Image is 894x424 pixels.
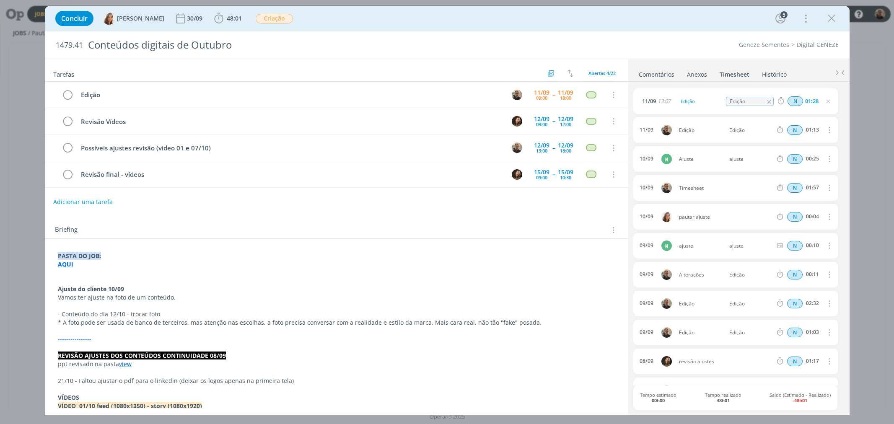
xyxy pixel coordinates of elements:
span: Ajuste [676,157,726,162]
button: Concluir [55,11,93,26]
button: R [511,142,523,154]
span: Edição [676,330,726,335]
div: 00:04 [806,214,819,220]
span: Edição [726,301,774,306]
span: Alterações [676,272,726,277]
div: M [661,154,672,164]
span: Edição [676,128,726,133]
img: J [512,116,522,127]
a: Comentários [638,67,675,79]
button: 5 [774,12,787,25]
div: 10/09 [640,185,653,191]
img: R [661,298,672,309]
div: Edição [78,90,504,100]
span: N [787,125,803,135]
button: R [511,88,523,101]
span: Briefing [55,225,78,235]
span: Concluir [61,15,88,22]
span: Edição [726,330,774,335]
div: 00:10 [806,243,819,248]
img: R [661,269,672,280]
span: 1479.41 [56,41,83,50]
div: 09/09 [640,329,653,335]
div: 10/09 [640,214,653,220]
a: view [119,360,132,368]
div: 09:00 [536,122,547,127]
img: R [512,142,522,153]
img: R [661,385,672,396]
img: R [661,183,672,193]
div: 10:30 [560,175,571,180]
div: 01:57 [806,185,819,191]
strong: VÍDEO 01/10 feed (1080x1350) - story (1080x1920) [58,402,202,410]
div: 09:00 [536,96,547,100]
span: pautar ajuste [676,215,776,220]
div: 02:32 [806,300,819,306]
span: 11/09 [642,98,656,104]
div: 15/09 [558,169,573,175]
div: 00:11 [806,271,819,277]
div: 09:00 [536,175,547,180]
div: 11/09 [640,127,653,133]
div: Horas normais [787,212,803,222]
div: 10/09 [640,156,653,162]
span: N [788,96,803,106]
span: ajuste [726,243,774,248]
img: R [512,90,522,100]
div: Revisão Vídeos [78,116,504,127]
div: 09/09 [640,271,653,277]
span: N [787,299,803,308]
div: 18:00 [560,96,571,100]
b: -48h01 [793,397,807,403]
div: 12/09 [558,142,573,148]
span: -- [552,118,555,124]
p: - Conteúdo do dia 12/10 - trocar foto [58,310,615,318]
div: 30/09 [187,16,204,21]
p: ppt revisado na pasta [58,360,615,368]
div: Horas normais [787,125,803,135]
button: J [511,115,523,127]
span: Tarefas [53,68,74,78]
div: Horas normais [787,328,803,337]
img: V [661,212,672,222]
div: 12/09 [534,116,549,122]
img: J [661,356,672,367]
strong: Ajuste do cliente 10/09 [58,285,124,293]
a: AQUI [58,260,73,268]
div: 5 [780,11,788,18]
span: -- [552,145,555,151]
span: Abertas 4/22 [588,70,616,76]
span: N [787,154,803,164]
div: Conteúdos digitais de Outubro [85,35,509,55]
span: revisão ajustes [676,359,776,364]
a: Histórico [762,67,787,79]
span: Timesheet [676,186,776,191]
strong: PASTA DO JOB: [58,252,101,260]
span: -- [552,92,555,98]
img: R [661,327,672,338]
button: J [511,168,523,181]
div: Horas normais [787,270,803,279]
span: Tempo estimado [640,392,676,403]
div: Horas normais [787,357,803,366]
div: 12/09 [534,142,549,148]
span: Edição [676,301,726,306]
button: 48:01 [212,12,244,25]
div: 11/09 [534,90,549,96]
span: Criação [256,14,293,23]
div: 13:00 [536,148,547,153]
a: Timesheet [719,67,750,79]
span: Saldo (Estimado - Realizado) [770,392,831,403]
div: 01:03 [806,329,819,335]
b: 00h00 [652,397,665,403]
span: N [787,183,803,193]
div: 15/09 [534,169,549,175]
p: 21/10 - Faltou ajustar o pdf para o linkedin (deixar os logos apenas na primeira tela) [58,377,615,385]
div: 01:13 [806,127,819,133]
div: Horas normais [787,154,803,164]
span: 48:01 [227,14,242,22]
div: Horas normais [787,183,803,193]
div: 01:17 [806,358,819,364]
p: Vamos ter ajuste na foto de um conteúdo. [58,293,615,302]
div: 12/09 [558,116,573,122]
